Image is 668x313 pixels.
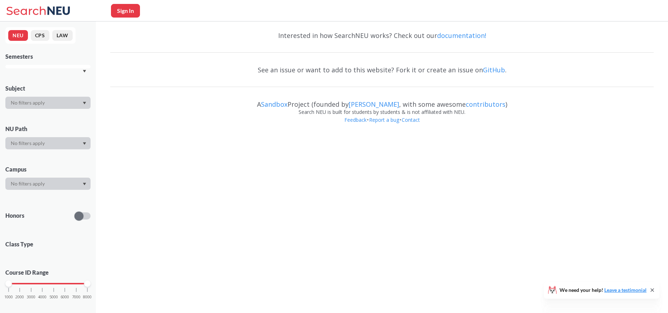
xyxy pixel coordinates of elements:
a: documentation! [437,31,486,40]
svg: Dropdown arrow [83,102,86,105]
span: 4000 [38,295,47,299]
div: Search NEU is built for students by students & is not affiliated with NEU. [110,108,654,116]
a: [PERSON_NAME] [349,100,399,109]
span: 6000 [60,295,69,299]
button: CPS [31,30,49,41]
a: Report a bug [369,116,400,123]
span: We need your help! [560,288,647,293]
svg: Dropdown arrow [83,142,86,145]
button: LAW [52,30,73,41]
div: Dropdown arrow [5,97,91,109]
a: Leave a testimonial [604,287,647,293]
div: A Project (founded by , with some awesome ) [110,94,654,108]
span: 5000 [49,295,58,299]
svg: Dropdown arrow [83,70,86,73]
button: NEU [8,30,28,41]
span: 7000 [72,295,81,299]
p: Honors [5,212,24,220]
div: See an issue or want to add to this website? Fork it or create an issue on . [110,59,654,80]
div: Subject [5,85,91,92]
a: Sandbox [261,100,287,109]
a: Feedback [344,116,367,123]
div: Interested in how SearchNEU works? Check out our [110,25,654,46]
div: Campus [5,165,91,173]
div: • • [110,116,654,135]
div: Dropdown arrow [5,178,91,190]
span: 8000 [83,295,92,299]
div: Semesters [5,53,91,61]
div: Dropdown arrow [5,137,91,149]
span: 1000 [4,295,13,299]
a: GitHub [483,66,505,74]
button: Sign In [111,4,140,18]
span: 3000 [27,295,35,299]
a: Contact [401,116,420,123]
span: 2000 [15,295,24,299]
div: NU Path [5,125,91,133]
p: Course ID Range [5,269,91,277]
span: Class Type [5,240,91,248]
svg: Dropdown arrow [83,183,86,186]
a: contributors [466,100,505,109]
